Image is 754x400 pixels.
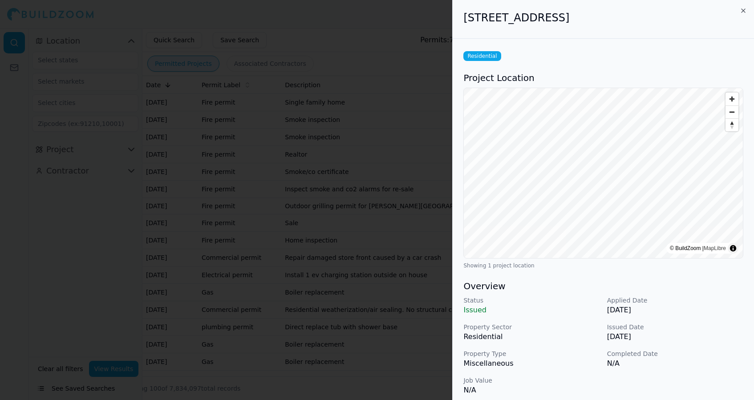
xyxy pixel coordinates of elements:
p: [DATE] [607,305,743,315]
button: Zoom in [726,93,738,105]
a: MapLibre [704,245,726,251]
button: Reset bearing to north [726,118,738,131]
summary: Toggle attribution [728,243,738,254]
p: Status [463,296,600,305]
p: N/A [463,385,600,396]
p: Issued [463,305,600,315]
button: Zoom out [726,105,738,118]
p: Applied Date [607,296,743,305]
div: Showing 1 project location [463,262,743,269]
p: Property Sector [463,323,600,331]
div: © BuildZoom | [670,244,726,253]
canvas: Map [464,88,743,258]
h3: Project Location [463,72,743,84]
p: Completed Date [607,349,743,358]
p: N/A [607,358,743,369]
p: Job Value [463,376,600,385]
p: Residential [463,331,600,342]
p: Miscellaneous [463,358,600,369]
p: Issued Date [607,323,743,331]
h3: Overview [463,280,743,292]
h2: [STREET_ADDRESS] [463,11,743,25]
p: [DATE] [607,331,743,342]
span: Residential [463,51,501,61]
p: Property Type [463,349,600,358]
